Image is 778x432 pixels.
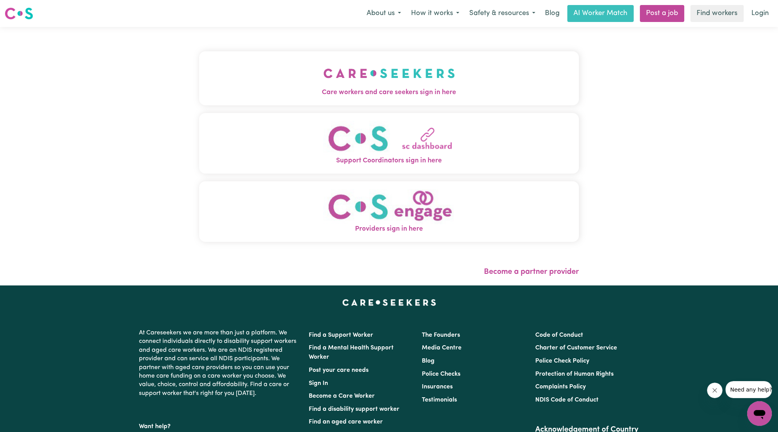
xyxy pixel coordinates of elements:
[199,113,579,174] button: Support Coordinators sign in here
[309,332,373,338] a: Find a Support Worker
[726,381,772,398] iframe: Message from company
[342,299,436,305] a: Careseekers home page
[567,5,634,22] a: AI Worker Match
[484,268,579,276] a: Become a partner provider
[5,5,47,12] span: Need any help?
[309,419,383,425] a: Find an aged care worker
[422,371,460,377] a: Police Checks
[535,358,589,364] a: Police Check Policy
[535,397,599,403] a: NDIS Code of Conduct
[309,406,399,412] a: Find a disability support worker
[309,345,394,360] a: Find a Mental Health Support Worker
[199,224,579,234] span: Providers sign in here
[422,358,435,364] a: Blog
[535,345,617,351] a: Charter of Customer Service
[362,5,406,22] button: About us
[422,345,462,351] a: Media Centre
[535,332,583,338] a: Code of Conduct
[406,5,464,22] button: How it works
[540,5,564,22] a: Blog
[422,397,457,403] a: Testimonials
[535,371,614,377] a: Protection of Human Rights
[422,384,453,390] a: Insurances
[5,5,33,22] a: Careseekers logo
[640,5,684,22] a: Post a job
[464,5,540,22] button: Safety & resources
[199,51,579,105] button: Care workers and care seekers sign in here
[535,384,586,390] a: Complaints Policy
[139,419,299,431] p: Want help?
[747,5,773,22] a: Login
[5,7,33,20] img: Careseekers logo
[139,326,299,401] p: At Careseekers we are more than just a platform. We connect individuals directly to disability su...
[707,383,722,398] iframe: Close message
[199,156,579,166] span: Support Coordinators sign in here
[747,401,772,426] iframe: Button to launch messaging window
[199,181,579,242] button: Providers sign in here
[309,367,369,373] a: Post your care needs
[422,332,460,338] a: The Founders
[309,380,328,386] a: Sign In
[309,393,375,399] a: Become a Care Worker
[199,88,579,98] span: Care workers and care seekers sign in here
[690,5,744,22] a: Find workers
